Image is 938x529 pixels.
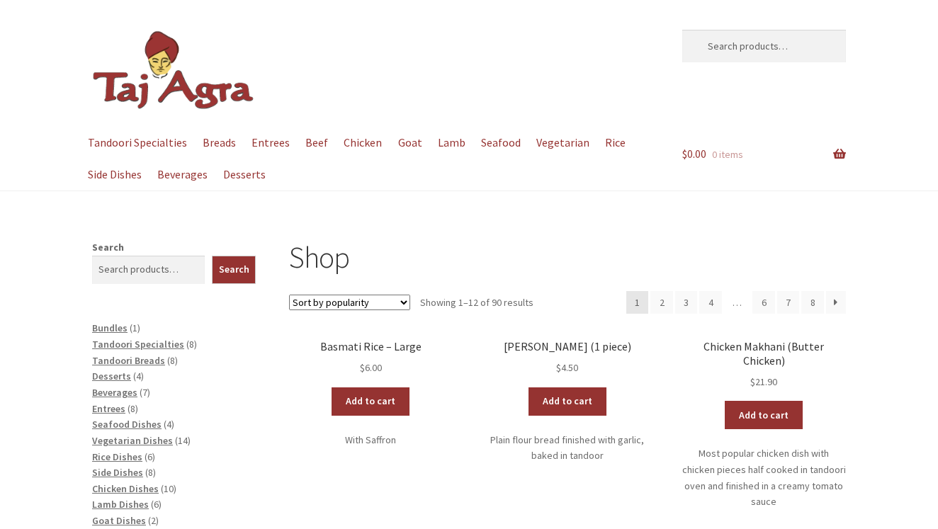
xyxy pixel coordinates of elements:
[147,450,152,463] span: 6
[750,375,755,388] span: $
[244,127,296,159] a: Entrees
[136,370,141,382] span: 4
[189,338,194,351] span: 8
[485,432,649,464] p: Plain flour bread finished with garlic, baked in tandoor
[391,127,429,159] a: Goat
[92,466,143,479] a: Side Dishes
[420,291,533,314] p: Showing 1–12 of 90 results
[92,322,128,334] a: Bundles
[626,291,649,314] span: Page 1
[92,498,149,511] a: Lamb Dishes
[142,386,147,399] span: 7
[682,445,846,510] p: Most popular chicken dish with chicken pieces half cooked in tandoori oven and finished in a crea...
[92,127,649,190] nav: Primary Navigation
[289,295,410,310] select: Shop order
[626,291,846,314] nav: Product Pagination
[682,127,846,182] a: $0.00 0 items
[530,127,597,159] a: Vegetarian
[752,291,775,314] a: Page 6
[92,418,162,431] a: Seafood Dishes
[132,322,137,334] span: 1
[92,402,125,415] a: Entrees
[299,127,335,159] a: Beef
[360,361,382,374] bdi: 6.00
[92,450,142,463] a: Rice Dishes
[196,127,242,159] a: Breads
[178,434,188,447] span: 14
[682,340,846,389] a: Chicken Makhani (Butter Chicken) $21.90
[150,159,214,190] a: Beverages
[801,291,824,314] a: Page 8
[148,466,153,479] span: 8
[682,147,687,161] span: $
[154,498,159,511] span: 6
[92,354,165,367] a: Tandoori Breads
[675,291,698,314] a: Page 3
[212,256,256,284] button: Search
[92,482,159,495] a: Chicken Dishes
[151,514,156,527] span: 2
[431,127,472,159] a: Lamb
[682,147,706,161] span: 0.00
[556,361,561,374] span: $
[332,387,409,416] a: Add to cart: “Basmati Rice - Large”
[92,241,124,254] label: Search
[92,256,205,284] input: Search products…
[724,291,751,314] span: …
[289,239,846,275] h1: Shop
[485,340,649,376] a: [PERSON_NAME] (1 piece) $4.50
[777,291,800,314] a: Page 7
[337,127,389,159] a: Chicken
[650,291,673,314] a: Page 2
[166,418,171,431] span: 4
[725,401,803,429] a: Add to cart: “Chicken Makhani (Butter Chicken)”
[170,354,175,367] span: 8
[712,148,743,161] span: 0 items
[289,340,453,353] h2: Basmati Rice – Large
[529,387,606,416] a: Add to cart: “Garlic Naan (1 piece)”
[92,30,255,111] img: Dickson | Taj Agra Indian Restaurant
[92,338,184,351] a: Tandoori Specialties
[682,30,846,62] input: Search products…
[92,434,173,447] a: Vegetarian Dishes
[485,340,649,353] h2: [PERSON_NAME] (1 piece)
[81,159,148,190] a: Side Dishes
[92,514,146,527] a: Goat Dishes
[699,291,722,314] a: Page 4
[682,340,846,368] h2: Chicken Makhani (Butter Chicken)
[556,361,578,374] bdi: 4.50
[216,159,272,190] a: Desserts
[599,127,633,159] a: Rice
[360,361,365,374] span: $
[130,402,135,415] span: 8
[826,291,846,314] a: →
[289,340,453,376] a: Basmati Rice – Large $6.00
[289,432,453,448] p: With Saffron
[92,370,131,382] a: Desserts
[81,127,193,159] a: Tandoori Specialties
[750,375,777,388] bdi: 21.90
[164,482,174,495] span: 10
[474,127,527,159] a: Seafood
[92,386,137,399] a: Beverages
